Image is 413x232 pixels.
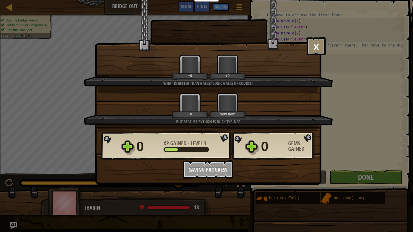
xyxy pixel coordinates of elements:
div: 0 [261,137,285,156]
div: - [164,141,206,146]
div: Gems Gained [288,141,315,152]
div: New Item [210,112,245,116]
span: 3 [204,140,206,147]
div: +0 [173,73,207,78]
span: Level [190,140,204,147]
span: XP Gained [164,140,188,147]
div: +0 [173,112,207,116]
div: Is it because Python is duck-typing? [112,119,303,125]
div: What is better than gates? Logic gates of course! [112,80,303,86]
div: +0 [210,73,245,78]
button: × [307,37,326,55]
div: 0 [136,137,160,156]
